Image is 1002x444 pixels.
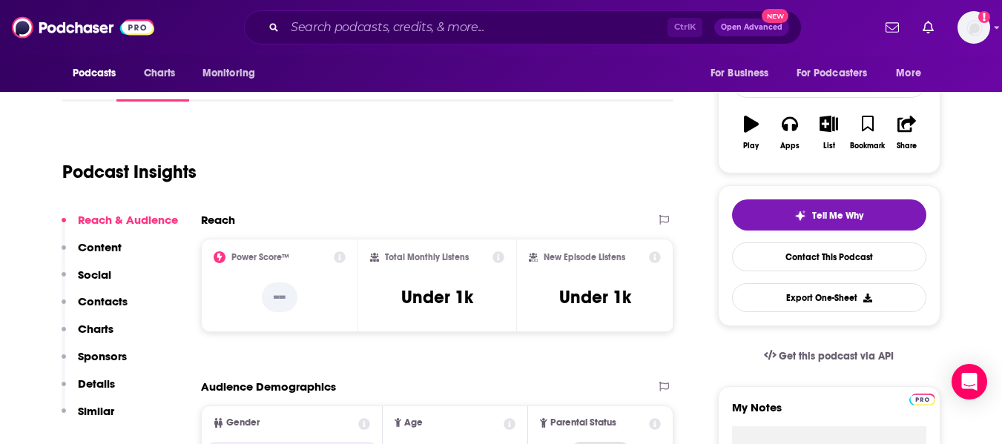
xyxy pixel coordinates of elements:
[700,59,788,87] button: open menu
[909,391,935,405] a: Pro website
[62,268,111,295] button: Social
[732,106,771,159] button: Play
[780,142,800,150] div: Apps
[886,59,940,87] button: open menu
[794,210,806,222] img: tell me why sparkle
[952,364,987,400] div: Open Intercom Messenger
[201,380,336,394] h2: Audience Demographics
[544,252,625,262] h2: New Episode Listens
[62,294,128,322] button: Contacts
[202,63,255,84] span: Monitoring
[78,294,128,308] p: Contacts
[134,59,185,87] a: Charts
[823,142,835,150] div: List
[262,282,297,312] p: --
[62,377,115,404] button: Details
[550,418,616,428] span: Parental Status
[721,24,782,31] span: Open Advanced
[896,63,921,84] span: More
[78,377,115,391] p: Details
[78,213,178,227] p: Reach & Audience
[244,10,802,44] div: Search podcasts, credits, & more...
[812,210,863,222] span: Tell Me Why
[62,213,178,240] button: Reach & Audience
[732,400,926,426] label: My Notes
[62,161,197,183] h1: Podcast Insights
[762,9,788,23] span: New
[78,349,127,363] p: Sponsors
[62,240,122,268] button: Content
[231,252,289,262] h2: Power Score™
[897,142,917,150] div: Share
[880,15,905,40] a: Show notifications dropdown
[559,286,631,308] h3: Under 1k
[732,242,926,271] a: Contact This Podcast
[732,283,926,312] button: Export One-Sheet
[909,394,935,405] img: Podchaser Pro
[78,322,113,336] p: Charts
[78,404,114,418] p: Similar
[797,63,868,84] span: For Podcasters
[62,59,136,87] button: open menu
[957,11,990,44] img: User Profile
[192,59,274,87] button: open menu
[12,13,154,42] img: Podchaser - Follow, Share and Rate Podcasts
[917,15,940,40] a: Show notifications dropdown
[714,19,789,36] button: Open AdvancedNew
[887,106,926,159] button: Share
[978,11,990,23] svg: Add a profile image
[779,350,894,362] span: Get this podcast via API
[752,338,906,374] a: Get this podcast via API
[285,16,668,39] input: Search podcasts, credits, & more...
[809,106,848,159] button: List
[385,252,469,262] h2: Total Monthly Listens
[668,18,702,37] span: Ctrl K
[226,418,260,428] span: Gender
[78,268,111,282] p: Social
[732,199,926,231] button: tell me why sparkleTell Me Why
[62,349,127,377] button: Sponsors
[787,59,889,87] button: open menu
[62,322,113,349] button: Charts
[78,240,122,254] p: Content
[848,106,887,159] button: Bookmark
[144,63,176,84] span: Charts
[771,106,809,159] button: Apps
[73,63,116,84] span: Podcasts
[62,404,114,431] button: Similar
[711,63,769,84] span: For Business
[957,11,990,44] button: Show profile menu
[743,142,759,150] div: Play
[401,286,473,308] h3: Under 1k
[957,11,990,44] span: Logged in as angelabellBL2024
[404,418,423,428] span: Age
[850,142,885,150] div: Bookmark
[201,213,235,227] h2: Reach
